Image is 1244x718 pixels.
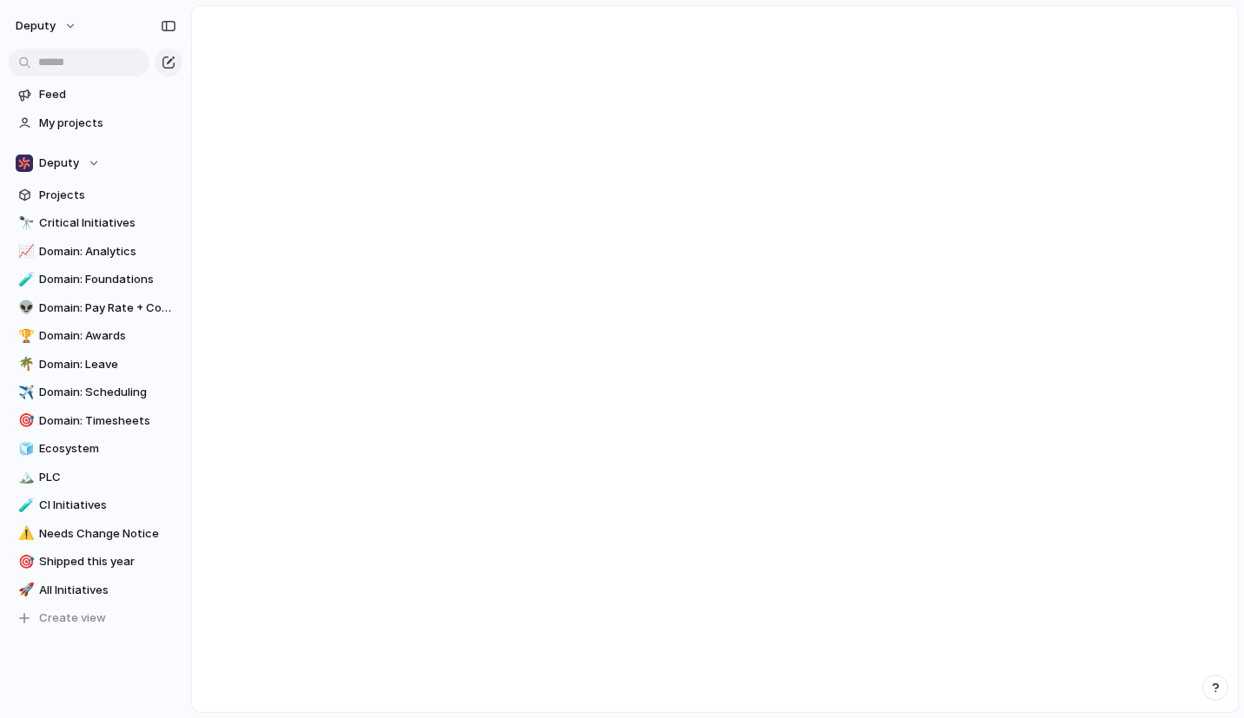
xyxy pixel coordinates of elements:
[9,352,182,378] a: 🌴Domain: Leave
[39,356,176,373] span: Domain: Leave
[39,300,176,317] span: Domain: Pay Rate + Compliance
[9,267,182,293] a: 🧪Domain: Foundations
[9,464,182,491] a: 🏔️PLC
[18,496,30,516] div: 🧪
[39,327,176,345] span: Domain: Awards
[9,436,182,462] a: 🧊Ecosystem
[16,300,33,317] button: 👽
[9,295,182,321] a: 👽Domain: Pay Rate + Compliance
[39,469,176,486] span: PLC
[16,327,33,345] button: 🏆
[16,271,33,288] button: 🧪
[9,549,182,575] a: 🎯Shipped this year
[9,110,182,136] a: My projects
[18,524,30,543] div: ⚠️
[16,582,33,599] button: 🚀
[39,525,176,543] span: Needs Change Notice
[18,580,30,600] div: 🚀
[18,241,30,261] div: 📈
[18,411,30,431] div: 🎯
[18,439,30,459] div: 🧊
[39,214,176,232] span: Critical Initiatives
[39,271,176,288] span: Domain: Foundations
[18,354,30,374] div: 🌴
[16,17,56,35] span: deputy
[9,577,182,603] a: 🚀All Initiatives
[9,210,182,236] a: 🔭Critical Initiatives
[18,270,30,290] div: 🧪
[39,243,176,260] span: Domain: Analytics
[16,440,33,458] button: 🧊
[9,408,182,434] a: 🎯Domain: Timesheets
[39,86,176,103] span: Feed
[9,82,182,108] a: Feed
[18,214,30,234] div: 🔭
[39,609,106,627] span: Create view
[39,115,176,132] span: My projects
[9,492,182,518] a: 🧪CI Initiatives
[16,412,33,430] button: 🎯
[16,525,33,543] button: ⚠️
[18,326,30,346] div: 🏆
[16,214,33,232] button: 🔭
[16,553,33,570] button: 🎯
[16,384,33,401] button: ✈️
[8,12,86,40] button: deputy
[16,243,33,260] button: 📈
[9,323,182,349] a: 🏆Domain: Awards
[39,440,176,458] span: Ecosystem
[18,298,30,318] div: 👽
[18,552,30,572] div: 🎯
[16,356,33,373] button: 🌴
[39,497,176,514] span: CI Initiatives
[16,497,33,514] button: 🧪
[9,150,182,176] button: Deputy
[9,605,182,631] button: Create view
[9,521,182,547] a: ⚠️Needs Change Notice
[39,412,176,430] span: Domain: Timesheets
[39,155,79,172] span: Deputy
[16,469,33,486] button: 🏔️
[9,379,182,405] a: ✈️Domain: Scheduling
[39,553,176,570] span: Shipped this year
[18,383,30,403] div: ✈️
[39,187,176,204] span: Projects
[18,467,30,487] div: 🏔️
[39,384,176,401] span: Domain: Scheduling
[39,582,176,599] span: All Initiatives
[9,182,182,208] a: Projects
[9,239,182,265] a: 📈Domain: Analytics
